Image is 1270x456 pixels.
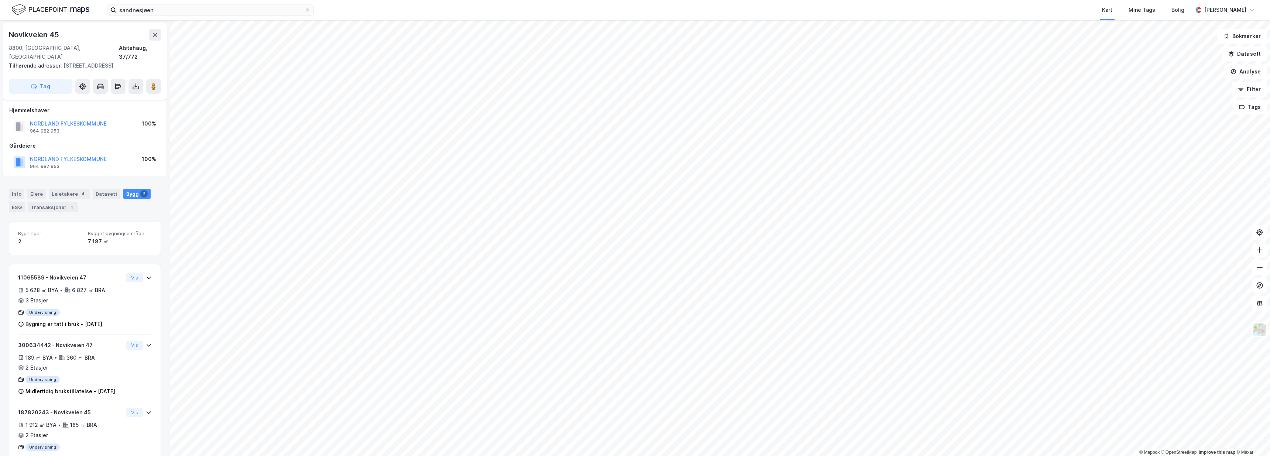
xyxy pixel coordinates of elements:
[70,421,97,429] div: 165 ㎡ BRA
[25,421,56,429] div: 1 912 ㎡ BYA
[66,353,95,362] div: 360 ㎡ BRA
[18,230,82,237] span: Bygninger
[9,202,25,212] div: ESG
[9,44,119,61] div: 8800, [GEOGRAPHIC_DATA], [GEOGRAPHIC_DATA]
[25,431,48,440] div: 2 Etasjer
[116,4,305,16] input: Søk på adresse, matrikkel, gårdeiere, leietakere eller personer
[18,341,123,350] div: 300634442 - Novikveien 47
[9,141,161,150] div: Gårdeiere
[1232,82,1267,97] button: Filter
[9,29,60,41] div: Novikveien 45
[18,237,82,246] div: 2
[142,119,156,128] div: 100%
[1129,6,1155,14] div: Mine Tags
[68,203,75,211] div: 1
[126,273,143,282] button: Vis
[1233,100,1267,114] button: Tags
[1233,421,1270,456] iframe: Chat Widget
[1199,450,1235,455] a: Improve this map
[140,190,148,198] div: 2
[25,296,48,305] div: 3 Etasjer
[1222,47,1267,61] button: Datasett
[142,155,156,164] div: 100%
[79,190,87,198] div: 4
[126,341,143,350] button: Vis
[30,128,59,134] div: 964 982 953
[119,44,161,61] div: Alstahaug, 37/772
[9,189,24,199] div: Info
[9,61,155,70] div: [STREET_ADDRESS]
[28,202,78,212] div: Transaksjoner
[25,387,115,396] div: Midlertidig brukstillatelse - [DATE]
[123,189,151,199] div: Bygg
[30,164,59,169] div: 964 982 953
[72,286,105,295] div: 6 827 ㎡ BRA
[88,237,152,246] div: 7 187 ㎡
[88,230,152,237] span: Bygget bygningsområde
[1161,450,1197,455] a: OpenStreetMap
[1217,29,1267,44] button: Bokmerker
[1139,450,1160,455] a: Mapbox
[25,320,102,329] div: Bygning er tatt i bruk - [DATE]
[25,363,48,372] div: 2 Etasjer
[54,354,57,360] div: •
[1233,421,1270,456] div: Kontrollprogram for chat
[18,273,123,282] div: 11065589 - Novikveien 47
[1253,323,1267,337] img: Z
[27,189,46,199] div: Eiere
[1171,6,1184,14] div: Bolig
[1224,64,1267,79] button: Analyse
[60,287,63,293] div: •
[49,189,90,199] div: Leietakere
[1204,6,1246,14] div: [PERSON_NAME]
[93,189,120,199] div: Datasett
[9,106,161,115] div: Hjemmelshaver
[126,408,143,417] button: Vis
[18,408,123,417] div: 187820243 - Novikveien 45
[12,3,89,16] img: logo.f888ab2527a4732fd821a326f86c7f29.svg
[9,62,63,69] span: Tilhørende adresser:
[25,286,58,295] div: 5 628 ㎡ BYA
[1102,6,1112,14] div: Kart
[25,353,53,362] div: 189 ㎡ BYA
[58,422,61,428] div: •
[9,79,72,94] button: Tag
